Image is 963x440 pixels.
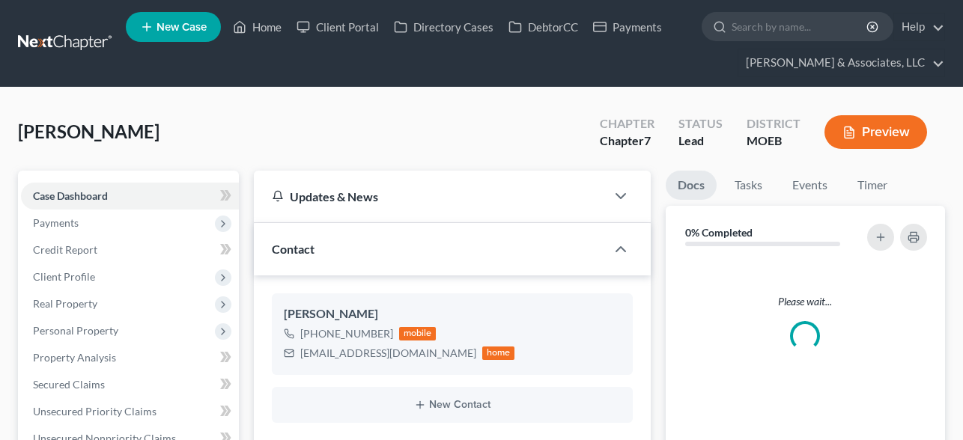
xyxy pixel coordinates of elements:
span: Real Property [33,297,97,310]
a: Payments [586,13,669,40]
div: Chapter [600,132,654,150]
a: Home [225,13,289,40]
span: Contact [272,242,315,256]
div: Status [678,115,723,132]
div: [PERSON_NAME] [284,305,621,323]
a: Events [780,171,839,200]
a: Timer [845,171,899,200]
span: Payments [33,216,79,229]
div: mobile [399,327,437,340]
a: Directory Cases [386,13,501,40]
div: [EMAIL_ADDRESS][DOMAIN_NAME] [300,346,476,361]
button: Preview [824,115,927,149]
a: Docs [666,171,717,200]
div: Chapter [600,115,654,132]
span: Personal Property [33,324,118,337]
div: home [482,346,515,360]
a: Unsecured Priority Claims [21,398,239,425]
div: [PHONE_NUMBER] [300,326,393,341]
a: Help [894,13,944,40]
a: Property Analysis [21,344,239,371]
a: DebtorCC [501,13,586,40]
div: Updates & News [272,189,588,204]
a: Client Portal [289,13,386,40]
span: Client Profile [33,270,95,283]
span: [PERSON_NAME] [18,120,160,142]
div: District [747,115,801,132]
a: [PERSON_NAME] & Associates, LLC [738,49,944,76]
div: Lead [678,132,723,150]
strong: 0% Completed [685,226,753,239]
button: New Contact [284,399,621,411]
input: Search by name... [732,13,869,40]
span: 7 [644,133,651,147]
p: Please wait... [678,294,933,309]
span: Credit Report [33,243,97,256]
span: Secured Claims [33,378,105,391]
span: Property Analysis [33,351,116,364]
div: MOEB [747,132,801,150]
a: Tasks [723,171,774,200]
a: Secured Claims [21,371,239,398]
span: Unsecured Priority Claims [33,405,157,418]
a: Case Dashboard [21,183,239,210]
span: Case Dashboard [33,189,108,202]
a: Credit Report [21,236,239,263]
span: New Case [157,22,207,33]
